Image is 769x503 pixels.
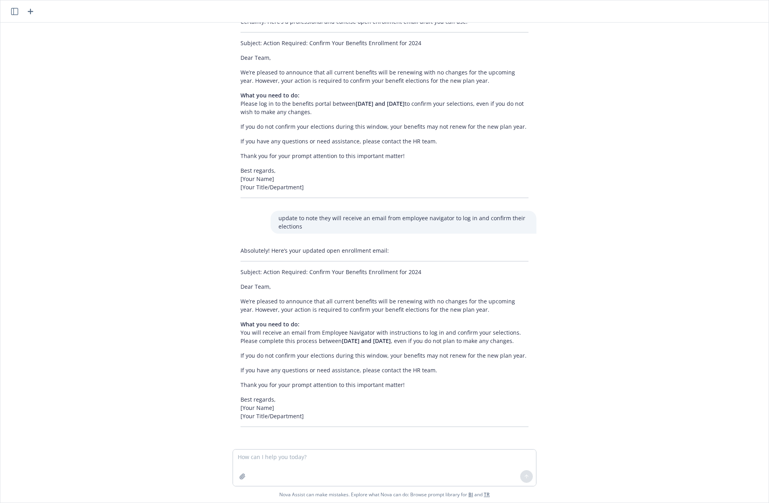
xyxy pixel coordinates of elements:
span: [DATE] and [DATE] [342,337,391,345]
p: Thank you for your prompt attention to this important matter! [241,152,528,160]
p: Best regards, [Your Name] [Your Title/Department] [241,395,528,420]
p: Absolutely! Here’s your updated open enrollment email: [241,246,528,255]
span: Nova Assist can make mistakes. Explore what Nova can do: Browse prompt library for and [4,486,765,503]
p: If you have any questions or need assistance, please contact the HR team. [241,366,528,374]
p: Subject: Action Required: Confirm Your Benefits Enrollment for 2024 [241,39,528,47]
p: update to note they will receive an email from employee navigator to log in and confirm their ele... [278,214,528,231]
a: TR [484,491,490,498]
p: Thank you for your prompt attention to this important matter! [241,381,528,389]
span: What you need to do: [241,91,299,99]
p: You will receive an email from Employee Navigator with instructions to log in and confirm your se... [241,320,528,345]
p: If you do not confirm your elections during this window, your benefits may not renew for the new ... [241,122,528,131]
p: If you do not confirm your elections during this window, your benefits may not renew for the new ... [241,351,528,360]
p: Dear Team, [241,282,528,291]
span: [DATE] and [DATE] [356,100,405,107]
p: We’re pleased to announce that all current benefits will be renewing with no changes for the upco... [241,297,528,314]
p: Dear Team, [241,53,528,62]
p: Best regards, [Your Name] [Your Title/Department] [241,166,528,191]
p: Subject: Action Required: Confirm Your Benefits Enrollment for 2024 [241,268,528,276]
p: We’re pleased to announce that all current benefits will be renewing with no changes for the upco... [241,68,528,85]
a: BI [468,491,473,498]
span: What you need to do: [241,320,299,328]
p: If you have any questions or need assistance, please contact the HR team. [241,137,528,145]
p: Please log in to the benefits portal between to confirm your selections, even if you do not wish ... [241,91,528,116]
